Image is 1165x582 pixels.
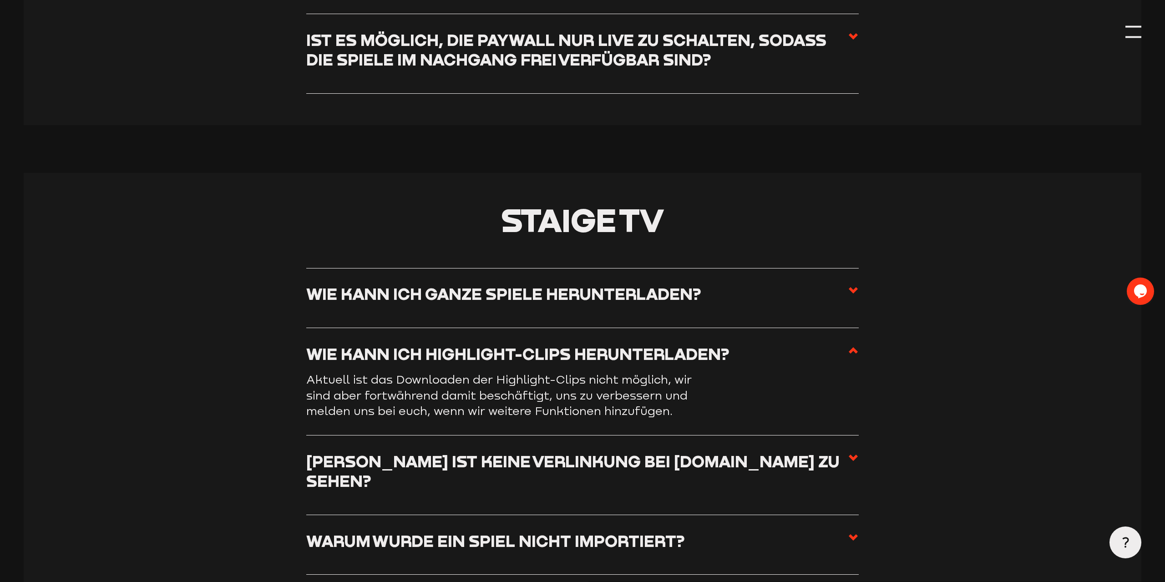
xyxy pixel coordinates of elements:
[306,531,685,551] h3: Warum wurde ein Spiel nicht importiert?
[501,200,664,239] span: Staige TV
[306,344,729,364] h3: Wie kann ich Highlight-Clips herunterladen?
[306,30,848,70] h3: Ist es möglich, die Paywall nur live zu schalten, sodass die Spiele im Nachgang frei verfügbar sind?
[306,372,693,419] p: Aktuell ist das Downloaden der Highlight-Clips nicht möglich, wir sind aber fortwährend damit bes...
[306,451,848,491] h3: [PERSON_NAME] ist keine Verlinkung bei [DOMAIN_NAME] zu sehen?
[1127,278,1156,305] iframe: chat widget
[306,284,701,304] h3: Wie kann ich ganze Spiele herunterladen?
